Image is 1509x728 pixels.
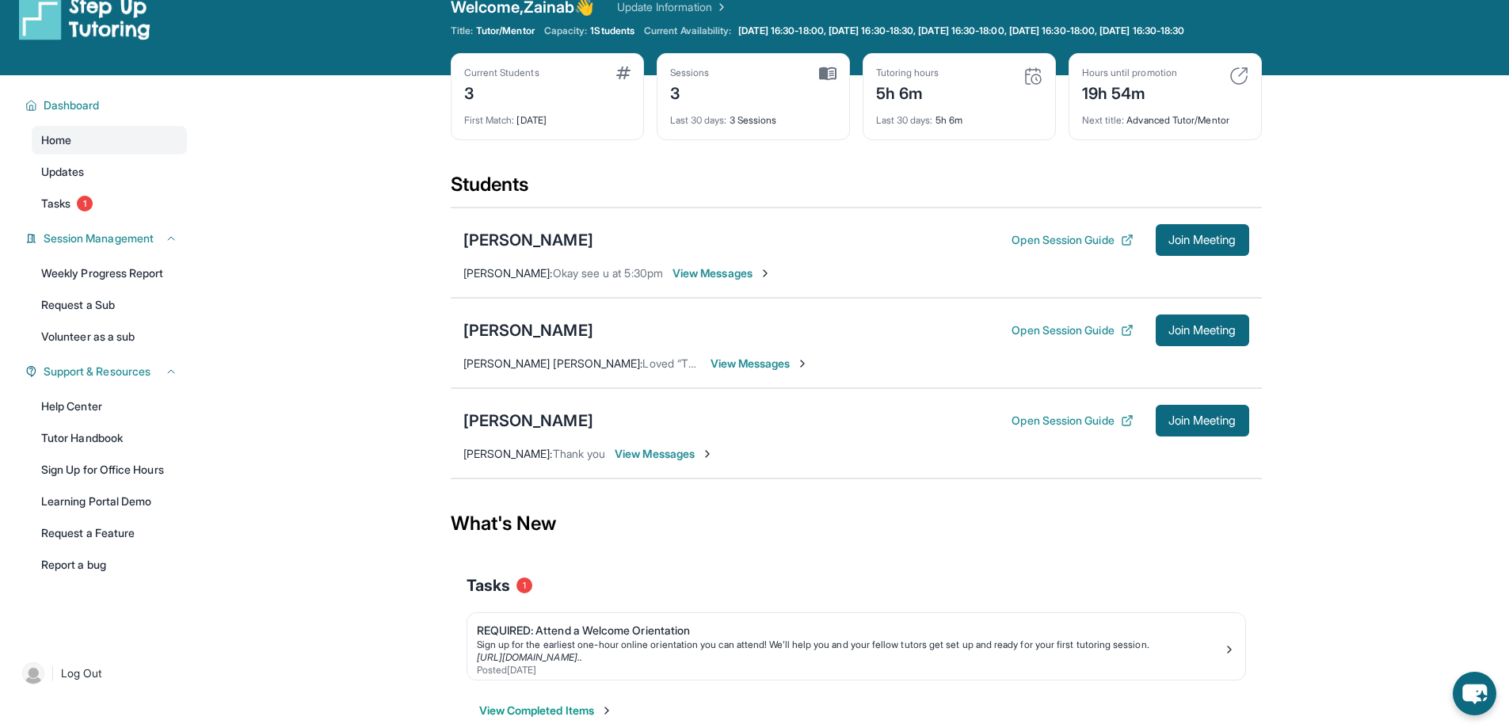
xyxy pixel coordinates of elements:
[51,664,55,683] span: |
[1168,235,1237,245] span: Join Meeting
[32,322,187,351] a: Volunteer as a sub
[876,79,939,105] div: 5h 6m
[735,25,1188,37] a: [DATE] 16:30-18:00, [DATE] 16:30-18:30, [DATE] 16:30-18:00, [DATE] 16:30-18:00, [DATE] 16:30-18:30
[32,455,187,484] a: Sign Up for Office Hours
[44,364,151,379] span: Support & Resources
[32,424,187,452] a: Tutor Handbook
[463,356,643,370] span: [PERSON_NAME] [PERSON_NAME] :
[1156,405,1249,436] button: Join Meeting
[673,265,772,281] span: View Messages
[1023,67,1042,86] img: card
[1168,416,1237,425] span: Join Meeting
[477,651,582,663] a: [URL][DOMAIN_NAME]..
[16,656,187,691] a: |Log Out
[37,231,177,246] button: Session Management
[477,664,1223,677] div: Posted [DATE]
[1156,224,1249,256] button: Join Meeting
[1082,67,1177,79] div: Hours until promotion
[738,25,1185,37] span: [DATE] 16:30-18:00, [DATE] 16:30-18:30, [DATE] 16:30-18:00, [DATE] 16:30-18:00, [DATE] 16:30-18:30
[1012,232,1133,248] button: Open Session Guide
[451,172,1262,207] div: Students
[476,25,535,37] span: Tutor/Mentor
[32,551,187,579] a: Report a bug
[477,623,1223,638] div: REQUIRED: Attend a Welcome Orientation
[479,703,613,718] button: View Completed Items
[1012,322,1133,338] button: Open Session Guide
[553,266,663,280] span: Okay see u at 5:30pm
[463,229,593,251] div: [PERSON_NAME]
[670,105,836,127] div: 3 Sessions
[464,79,539,105] div: 3
[32,259,187,288] a: Weekly Progress Report
[759,267,772,280] img: Chevron-Right
[1082,79,1177,105] div: 19h 54m
[1156,314,1249,346] button: Join Meeting
[477,638,1223,651] div: Sign up for the earliest one-hour online orientation you can attend! We’ll help you and your fell...
[670,114,727,126] span: Last 30 days :
[41,132,71,148] span: Home
[553,447,606,460] span: Thank you
[1453,672,1496,715] button: chat-button
[670,79,710,105] div: 3
[644,25,731,37] span: Current Availability:
[463,447,553,460] span: [PERSON_NAME] :
[516,577,532,593] span: 1
[41,164,85,180] span: Updates
[670,67,710,79] div: Sessions
[37,364,177,379] button: Support & Resources
[467,574,510,597] span: Tasks
[1168,326,1237,335] span: Join Meeting
[41,196,70,212] span: Tasks
[616,67,631,79] img: card
[464,67,539,79] div: Current Students
[32,126,187,154] a: Home
[796,357,809,370] img: Chevron-Right
[451,489,1262,558] div: What's New
[451,25,473,37] span: Title:
[590,25,634,37] span: 1 Students
[1012,413,1133,429] button: Open Session Guide
[876,67,939,79] div: Tutoring hours
[467,613,1245,680] a: REQUIRED: Attend a Welcome OrientationSign up for the earliest one-hour online orientation you ca...
[711,356,810,372] span: View Messages
[44,97,100,113] span: Dashboard
[819,67,836,81] img: card
[701,448,714,460] img: Chevron-Right
[61,665,102,681] span: Log Out
[463,319,593,341] div: [PERSON_NAME]
[32,519,187,547] a: Request a Feature
[544,25,588,37] span: Capacity:
[22,662,44,684] img: user-img
[464,114,515,126] span: First Match :
[1229,67,1248,86] img: card
[464,105,631,127] div: [DATE]
[1082,114,1125,126] span: Next title :
[32,189,187,218] a: Tasks1
[37,97,177,113] button: Dashboard
[642,356,802,370] span: Loved “Thank you! You as well.”
[32,291,187,319] a: Request a Sub
[32,487,187,516] a: Learning Portal Demo
[463,410,593,432] div: [PERSON_NAME]
[44,231,154,246] span: Session Management
[77,196,93,212] span: 1
[463,266,553,280] span: [PERSON_NAME] :
[1082,105,1248,127] div: Advanced Tutor/Mentor
[615,446,714,462] span: View Messages
[876,114,933,126] span: Last 30 days :
[32,392,187,421] a: Help Center
[876,105,1042,127] div: 5h 6m
[32,158,187,186] a: Updates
